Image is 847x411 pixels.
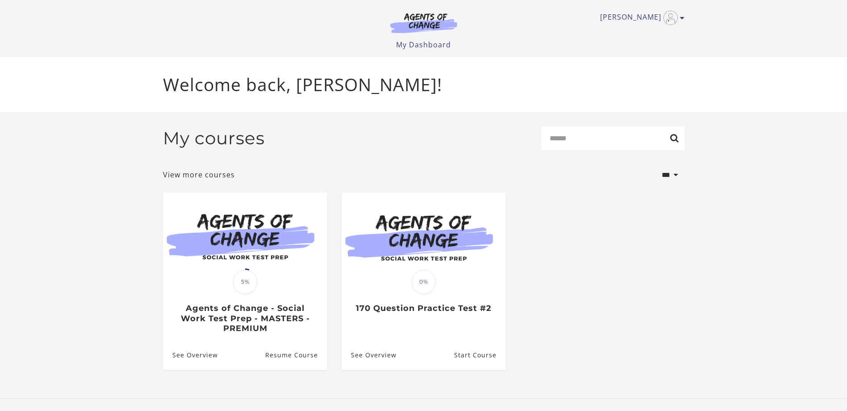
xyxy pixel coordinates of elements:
[163,340,218,369] a: Agents of Change - Social Work Test Prep - MASTERS - PREMIUM: See Overview
[600,11,680,25] a: Toggle menu
[396,40,451,50] a: My Dashboard
[412,270,436,294] span: 0%
[381,13,467,33] img: Agents of Change Logo
[265,340,327,369] a: Agents of Change - Social Work Test Prep - MASTERS - PREMIUM: Resume Course
[233,270,257,294] span: 5%
[163,71,684,98] p: Welcome back, [PERSON_NAME]!
[172,303,317,334] h3: Agents of Change - Social Work Test Prep - MASTERS - PREMIUM
[342,340,396,369] a: 170 Question Practice Test #2: See Overview
[351,303,496,314] h3: 170 Question Practice Test #2
[163,128,265,149] h2: My courses
[163,169,235,180] a: View more courses
[454,340,505,369] a: 170 Question Practice Test #2: Resume Course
